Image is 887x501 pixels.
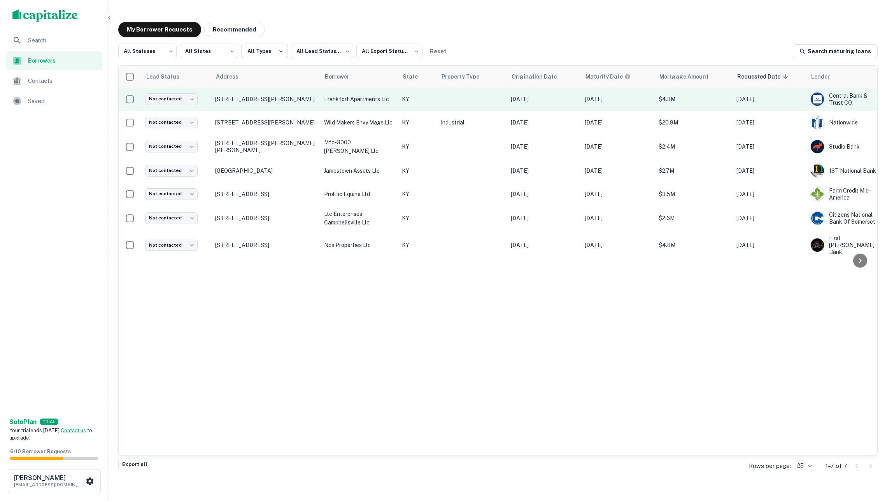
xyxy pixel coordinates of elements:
[585,72,623,81] h6: Maturity Date
[736,95,803,103] p: [DATE]
[659,214,729,222] p: $2.6M
[826,461,847,471] p: 1–7 of 7
[40,419,58,425] div: TRIAL
[585,241,651,249] p: [DATE]
[402,214,433,222] p: KY
[810,92,880,106] div: Central Bank & Trust CO.
[402,241,433,249] p: KY
[324,210,394,227] p: ltc enterprises campbellsville llc
[811,212,824,225] img: picture
[810,211,880,225] div: Citizens National Bank Of Somerset
[585,166,651,175] p: [DATE]
[6,51,102,70] a: Borrowers
[793,44,878,58] a: Search maturing loans
[118,459,151,470] button: Export all
[402,142,433,151] p: KY
[356,41,422,61] div: All Export Statuses
[180,41,238,61] div: All States
[811,187,824,201] img: picture
[325,72,359,81] span: Borrower
[402,118,433,127] p: KY
[216,72,249,81] span: Address
[324,166,394,175] p: jamestown assets llc
[8,469,101,493] button: [PERSON_NAME][EMAIL_ADDRESS][DOMAIN_NAME]
[14,481,84,488] p: [EMAIL_ADDRESS][DOMAIN_NAME]
[794,460,813,471] div: 25
[659,95,729,103] p: $4.3M
[749,461,791,471] p: Rows per page:
[398,66,437,88] th: State
[655,66,733,88] th: Mortgage Amount
[324,138,394,155] p: mfc-3000 [PERSON_NAME] llc
[585,118,651,127] p: [DATE]
[118,41,177,61] div: All Statuses
[145,117,198,128] div: Not contacted
[145,165,198,176] div: Not contacted
[215,140,316,154] p: [STREET_ADDRESS][PERSON_NAME][PERSON_NAME]
[810,116,880,130] div: Nationwide
[14,475,84,481] h6: [PERSON_NAME]
[810,187,880,201] div: Farm Credit Mid-america
[10,448,71,454] span: 6 / 10 Borrower Requests
[659,166,729,175] p: $2.7M
[426,44,451,59] button: Reset
[204,22,265,37] button: Recommended
[811,72,840,81] span: Lender
[28,36,98,45] span: Search
[511,166,577,175] p: [DATE]
[324,95,394,103] p: frankfort apartments llc
[6,31,102,50] a: Search
[659,190,729,198] p: $3.5M
[442,72,489,81] span: Property Type
[324,190,394,198] p: prolific equine ltd
[811,164,824,177] img: picture
[402,95,433,103] p: KY
[585,142,651,151] p: [DATE]
[736,166,803,175] p: [DATE]
[61,427,86,433] a: Contact us
[737,72,791,81] span: Requested Date
[736,142,803,151] p: [DATE]
[402,166,433,175] p: KY
[511,118,577,127] p: [DATE]
[437,66,507,88] th: Property Type
[806,66,884,88] th: Lender
[215,242,316,249] p: [STREET_ADDRESS]
[810,164,880,178] div: 1ST National Bank
[848,439,887,476] div: Chat Widget
[6,92,102,110] a: Saved
[320,66,398,88] th: Borrower
[511,142,577,151] p: [DATE]
[736,190,803,198] p: [DATE]
[585,72,631,81] div: Maturity dates displayed may be estimated. Please contact the lender for the most accurate maturi...
[215,119,316,126] p: [STREET_ADDRESS][PERSON_NAME]
[145,240,198,251] div: Not contacted
[9,418,37,426] strong: Solo Plan
[811,140,824,153] img: picture
[441,118,503,127] p: Industrial
[145,141,198,152] div: Not contacted
[585,190,651,198] p: [DATE]
[28,76,98,86] span: Contacts
[403,72,428,81] span: State
[811,238,824,252] img: picture
[146,72,189,81] span: Lead Status
[215,167,316,174] p: [GEOGRAPHIC_DATA]
[733,66,806,88] th: Requested Date
[659,118,729,127] p: $20.9M
[324,241,394,249] p: ncs properties llc
[215,191,316,198] p: [STREET_ADDRESS]
[28,56,98,65] span: Borrowers
[511,95,577,103] p: [DATE]
[291,41,353,61] div: All Lead Statuses
[402,190,433,198] p: KY
[736,241,803,249] p: [DATE]
[6,72,102,90] a: Contacts
[659,142,729,151] p: $2.4M
[811,93,824,106] img: picture
[145,93,198,105] div: Not contacted
[810,140,880,154] div: Studio Bank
